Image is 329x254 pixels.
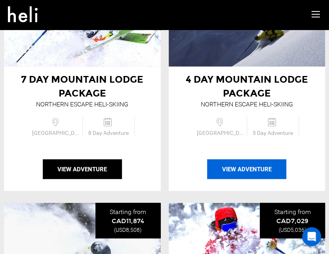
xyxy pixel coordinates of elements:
span: 4 Day Mountain Lodge Package [186,73,308,98]
button: View Adventure [207,159,286,179]
span: Starting from [110,208,146,215]
div: Northern Escape Heli-Skiing [201,100,293,109]
button: View Adventure [43,159,122,179]
span: Starting from [274,208,311,215]
span: [GEOGRAPHIC_DATA] [30,129,82,136]
div: Northern Escape Heli-Skiing [36,100,128,109]
span: 7 Day Mountain Lodge Package [21,73,143,98]
span: CAD7,029 [276,217,308,224]
span: 8 Day Adventure [83,129,134,136]
span: 5 Day Adventure [247,129,299,136]
span: (USD8,508) [114,226,142,233]
span: [GEOGRAPHIC_DATA] [194,129,247,136]
span: CAD11,874 [112,217,144,224]
span: (USD5,036) [279,226,306,233]
div: Open Intercom Messenger [302,227,321,246]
